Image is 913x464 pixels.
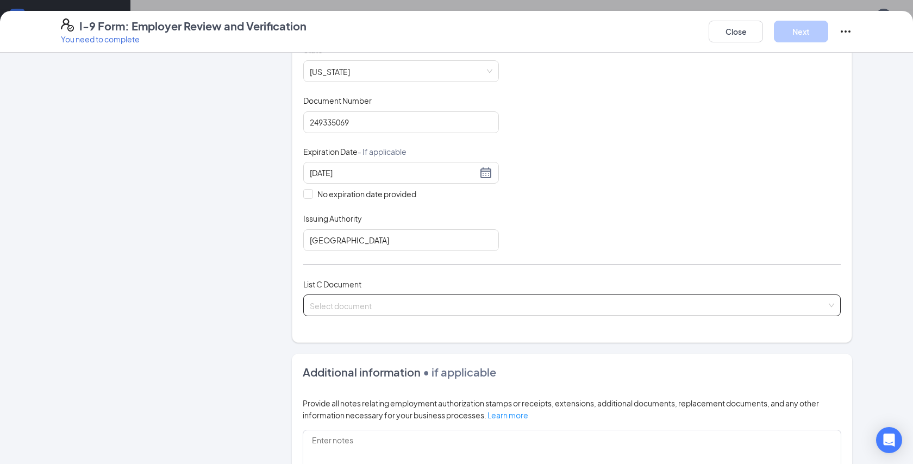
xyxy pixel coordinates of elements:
span: - If applicable [358,147,407,156]
input: 11/30/2025 [310,167,477,179]
svg: Ellipses [839,25,852,38]
button: Close [709,21,763,42]
span: No expiration date provided [313,188,421,200]
span: Provide all notes relating employment authorization stamps or receipts, extensions, additional do... [303,398,819,420]
svg: FormI9EVerifyIcon [61,18,74,32]
span: Expiration Date [303,146,407,157]
span: Mississippi [310,61,492,81]
p: You need to complete [61,34,307,45]
div: Open Intercom Messenger [876,427,902,453]
span: Additional information [303,365,421,379]
a: Learn more [487,410,528,420]
span: List C Document [303,279,361,289]
button: Next [774,21,828,42]
span: • if applicable [421,365,496,379]
h4: I-9 Form: Employer Review and Verification [79,18,307,34]
span: Issuing Authority [303,213,362,224]
span: Document Number [303,95,372,106]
